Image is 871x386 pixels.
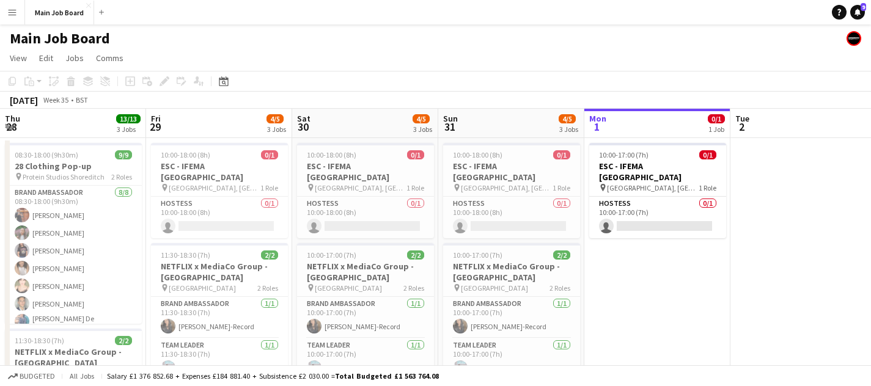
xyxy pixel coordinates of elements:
span: 10:00-17:00 (7h) [453,250,502,260]
span: 2 Roles [257,283,278,293]
span: 1 Role [553,183,570,192]
app-job-card: 10:00-18:00 (8h)0/1ESC - IFEMA [GEOGRAPHIC_DATA] [GEOGRAPHIC_DATA], [GEOGRAPHIC_DATA]1 RoleHostes... [297,143,434,238]
span: Week 35 [40,95,71,104]
app-card-role: Hostess0/110:00-18:00 (8h) [443,197,580,238]
span: Sat [297,113,311,124]
span: [GEOGRAPHIC_DATA] [461,283,528,293]
span: [GEOGRAPHIC_DATA] [169,283,236,293]
app-card-role: Brand Ambassador1/110:00-17:00 (7h)[PERSON_NAME]-Record [443,297,580,338]
app-card-role: Brand Ambassador1/110:00-17:00 (7h)[PERSON_NAME]-Record [297,297,434,338]
h3: NETFLIX x MediaCo Group - [GEOGRAPHIC_DATA] [151,261,288,283]
div: 3 Jobs [117,125,140,134]
span: 0/1 [553,150,570,159]
span: 2/2 [115,336,132,345]
app-card-role: Hostess0/110:00-18:00 (8h) [151,197,288,238]
a: Comms [91,50,128,66]
span: 4/5 [559,114,576,123]
span: View [10,53,27,64]
span: 10:00-18:00 (8h) [307,150,356,159]
span: Comms [96,53,123,64]
app-job-card: 10:00-18:00 (8h)0/1ESC - IFEMA [GEOGRAPHIC_DATA] [GEOGRAPHIC_DATA], [GEOGRAPHIC_DATA]1 RoleHostes... [443,143,580,238]
h3: ESC - IFEMA [GEOGRAPHIC_DATA] [443,161,580,183]
app-user-avatar: experience staff [847,31,861,46]
span: [GEOGRAPHIC_DATA] [315,283,382,293]
div: 3 Jobs [559,125,578,134]
div: Salary £1 376 852.68 + Expenses £184 881.40 + Subsistence £2 030.00 = [107,371,439,381]
span: 08:30-18:00 (9h30m) [15,150,78,159]
app-card-role: Team Leader1/110:00-17:00 (7h)[PERSON_NAME] [297,338,434,380]
span: 29 [149,120,161,134]
span: Sun [443,113,458,124]
app-job-card: 08:30-18:00 (9h30m)9/928 Clothing Pop-up Protein Studios Shoreditch2 RolesBrand Ambassador8/808:3... [5,143,142,324]
h3: NETFLIX x MediaCo Group - [GEOGRAPHIC_DATA] [443,261,580,283]
span: Fri [151,113,161,124]
app-card-role: Hostess0/110:00-18:00 (8h) [297,197,434,238]
span: 10:00-18:00 (8h) [453,150,502,159]
span: 1 Role [406,183,424,192]
app-card-role: Team Leader1/111:30-18:30 (7h)[PERSON_NAME] [151,338,288,380]
span: 2/2 [553,250,570,260]
h3: NETFLIX x MediaCo Group - [GEOGRAPHIC_DATA] [5,346,142,368]
span: 2 Roles [549,283,570,293]
span: 11:30-18:30 (7h) [161,250,210,260]
span: 1 Role [699,183,716,192]
span: [GEOGRAPHIC_DATA], [GEOGRAPHIC_DATA] [169,183,260,192]
a: 9 [850,5,865,20]
span: 0/1 [699,150,716,159]
span: 2 Roles [111,172,132,181]
span: 9 [861,3,866,11]
div: BST [76,95,88,104]
span: 0/1 [407,150,424,159]
button: Budgeted [6,370,57,383]
app-job-card: 10:00-17:00 (7h)2/2NETFLIX x MediaCo Group - [GEOGRAPHIC_DATA] [GEOGRAPHIC_DATA]2 RolesBrand Amba... [443,243,580,380]
span: 10:00-17:00 (7h) [599,150,649,159]
span: [GEOGRAPHIC_DATA], [GEOGRAPHIC_DATA] [607,183,699,192]
span: 2 Roles [403,283,424,293]
div: 1 Job [708,125,724,134]
app-job-card: 10:00-18:00 (8h)0/1ESC - IFEMA [GEOGRAPHIC_DATA] [GEOGRAPHIC_DATA], [GEOGRAPHIC_DATA]1 RoleHostes... [151,143,288,238]
a: Edit [34,50,58,66]
span: Total Budgeted £1 563 764.08 [335,371,439,381]
span: 2/2 [261,250,278,260]
span: 0/1 [708,114,725,123]
span: 31 [441,120,458,134]
span: 10:00-18:00 (8h) [161,150,210,159]
button: Main Job Board [25,1,94,24]
app-card-role: Team Leader1/110:00-17:00 (7h)[PERSON_NAME] [443,338,580,380]
span: All jobs [67,371,97,381]
span: 4/5 [266,114,284,123]
app-job-card: 10:00-17:00 (7h)2/2NETFLIX x MediaCo Group - [GEOGRAPHIC_DATA] [GEOGRAPHIC_DATA]2 RolesBrand Amba... [297,243,434,380]
a: Jobs [61,50,89,66]
span: [GEOGRAPHIC_DATA], [GEOGRAPHIC_DATA] [315,183,406,192]
app-job-card: 10:00-17:00 (7h)0/1ESC - IFEMA [GEOGRAPHIC_DATA] [GEOGRAPHIC_DATA], [GEOGRAPHIC_DATA]1 RoleHostes... [589,143,726,238]
span: 11:30-18:30 (7h) [15,336,64,345]
h3: 28 Clothing Pop-up [5,161,142,172]
span: Tue [735,113,749,124]
span: Thu [5,113,20,124]
h3: NETFLIX x MediaCo Group - [GEOGRAPHIC_DATA] [297,261,434,283]
h1: Main Job Board [10,29,110,48]
h3: ESC - IFEMA [GEOGRAPHIC_DATA] [589,161,726,183]
span: 1 [587,120,606,134]
app-job-card: 11:30-18:30 (7h)2/2NETFLIX x MediaCo Group - [GEOGRAPHIC_DATA] [GEOGRAPHIC_DATA]2 RolesBrand Amba... [151,243,288,380]
span: 4/5 [413,114,430,123]
div: 3 Jobs [267,125,286,134]
span: 2 [733,120,749,134]
span: 0/1 [261,150,278,159]
h3: ESC - IFEMA [GEOGRAPHIC_DATA] [151,161,288,183]
span: 28 [3,120,20,134]
span: Protein Studios Shoreditch [23,172,105,181]
span: 2/2 [407,250,424,260]
span: Budgeted [20,372,55,381]
app-card-role: Hostess0/110:00-17:00 (7h) [589,197,726,238]
app-card-role: Brand Ambassador8/808:30-18:00 (9h30m)[PERSON_NAME][PERSON_NAME][PERSON_NAME][PERSON_NAME][PERSON... [5,186,142,355]
span: 1 Role [260,183,278,192]
span: 13/13 [116,114,141,123]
